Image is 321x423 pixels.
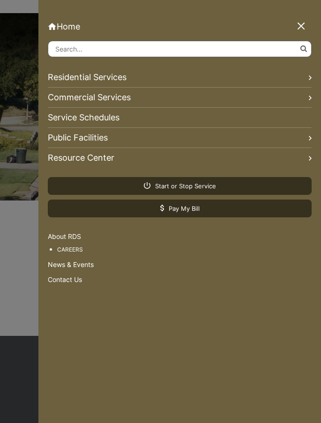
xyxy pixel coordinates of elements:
[48,108,312,128] a: Service Schedules
[57,245,312,255] a: Careers
[160,204,200,213] span: Pay My Bill
[144,182,216,190] span: Start or Stop Service
[48,260,312,270] a: News & Events
[48,41,312,57] input: Search
[48,22,312,31] a: Home
[48,200,312,217] a: Pay My Bill
[48,67,312,88] a: Residential Services
[48,88,312,108] a: Commercial Services
[48,177,312,195] a: Start or Stop Service
[48,231,312,242] a: About RDS
[48,148,312,168] a: Resource Center
[48,128,312,148] a: Public Facilities
[48,275,312,285] a: Contact Us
